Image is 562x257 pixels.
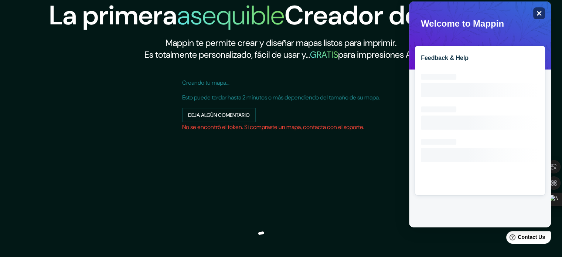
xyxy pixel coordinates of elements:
font: GRATIS [310,49,338,60]
font: Creando tu mapa... [182,79,229,87]
font: No se encontró el token. Si compraste un mapa, contacta con el soporte. [182,123,364,131]
iframe: Help widget launcher [496,228,554,249]
font: Deja algún comentario [188,112,250,118]
font: Esto puede tardar hasta 2 minutos o más dependiendo del tamaño de su mapa. [182,94,380,101]
font: Mappin te permite crear y diseñar mapas listos para imprimir. [166,37,396,48]
font: Es totalmente personalizado, fácil de usar y... [144,49,310,60]
font: para impresiones A4. [338,49,418,60]
iframe: Help widget [409,1,551,227]
button: Deja algún comentario [182,108,256,122]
